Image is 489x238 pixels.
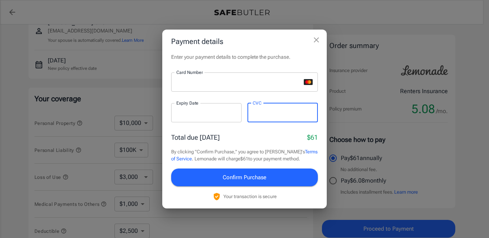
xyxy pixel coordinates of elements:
p: Your transaction is secure [223,193,277,200]
label: Expiry Date [176,100,199,106]
span: Confirm Purchase [223,173,266,182]
svg: mastercard [304,79,313,85]
iframe: Secure CVC input frame [253,109,313,116]
p: Enter your payment details to complete the purchase. [171,53,318,61]
p: $61 [307,132,318,142]
h2: Payment details [162,30,327,53]
iframe: Secure card number input frame [176,78,301,85]
p: By clicking "Confirm Purchase," you agree to [PERSON_NAME]'s . Lemonade will charge $61 to your p... [171,148,318,163]
button: close [309,33,324,47]
p: Total due [DATE] [171,132,220,142]
button: Confirm Purchase [171,169,318,186]
iframe: Secure expiration date input frame [176,109,236,116]
label: Card Number [176,69,203,75]
label: CVC [253,100,262,106]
